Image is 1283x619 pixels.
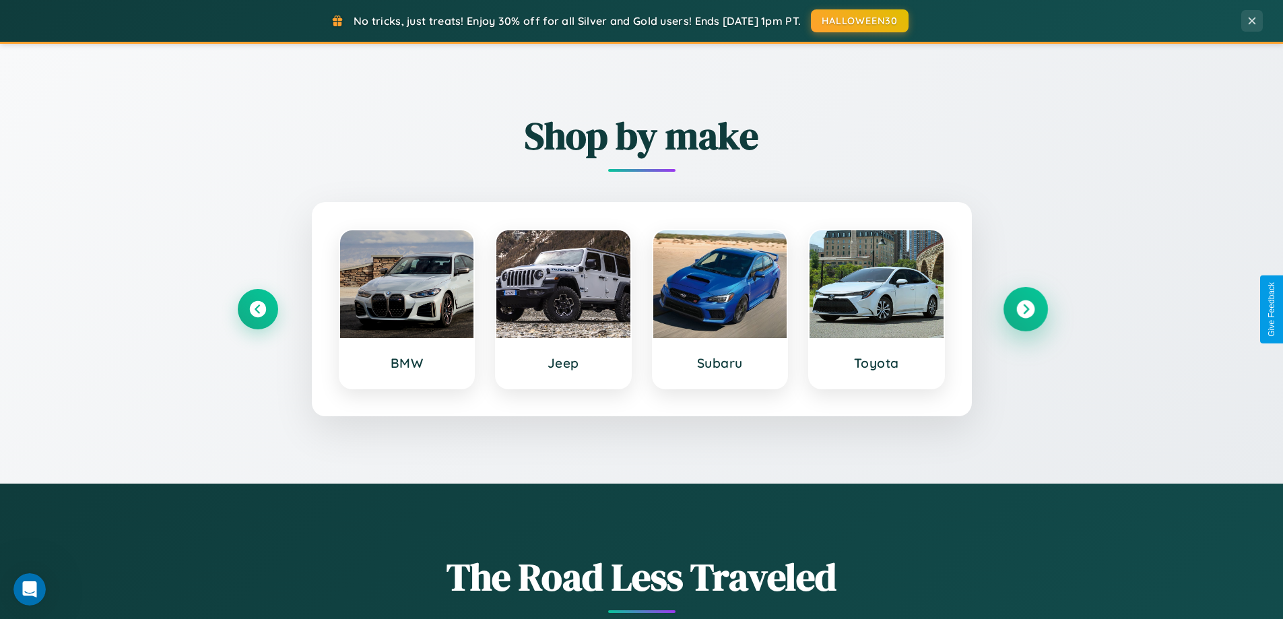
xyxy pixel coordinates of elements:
h3: BMW [354,355,461,371]
iframe: Intercom live chat [13,573,46,606]
span: No tricks, just treats! Enjoy 30% off for all Silver and Gold users! Ends [DATE] 1pm PT. [354,14,801,28]
h3: Jeep [510,355,617,371]
h2: Shop by make [238,110,1046,162]
button: HALLOWEEN30 [811,9,909,32]
h1: The Road Less Traveled [238,551,1046,603]
div: Give Feedback [1267,282,1276,337]
h3: Subaru [667,355,774,371]
h3: Toyota [823,355,930,371]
